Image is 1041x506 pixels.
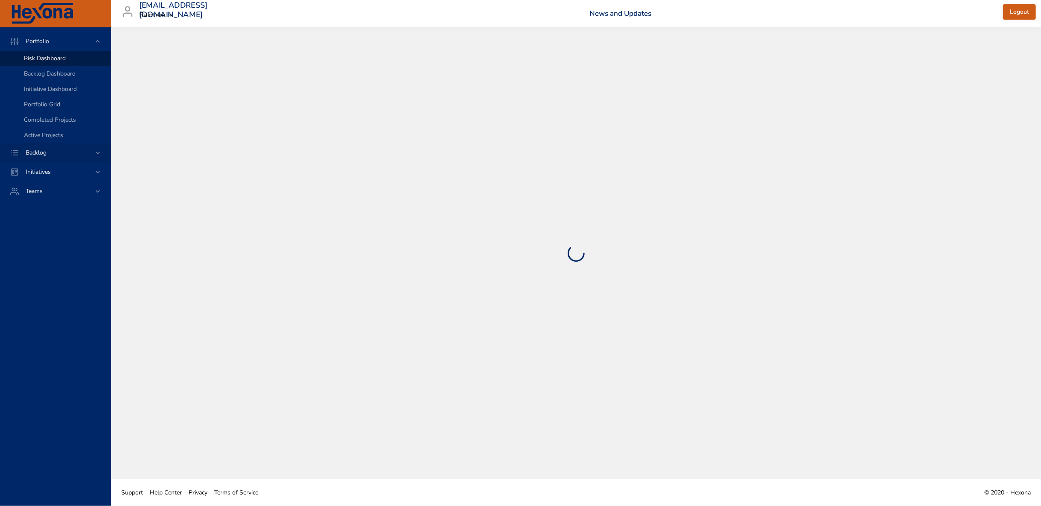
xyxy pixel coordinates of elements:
[121,488,143,497] span: Support
[211,483,262,502] a: Terms of Service
[139,1,208,19] h3: [EMAIL_ADDRESS][DOMAIN_NAME]
[214,488,258,497] span: Terms of Service
[24,116,76,124] span: Completed Projects
[139,9,176,22] div: Raintree
[24,131,63,139] span: Active Projects
[1003,4,1036,20] button: Logout
[185,483,211,502] a: Privacy
[984,488,1031,497] span: © 2020 - Hexona
[24,54,66,62] span: Risk Dashboard
[146,483,185,502] a: Help Center
[150,488,182,497] span: Help Center
[589,9,651,18] a: News and Updates
[24,100,60,108] span: Portfolio Grid
[118,483,146,502] a: Support
[19,149,53,157] span: Backlog
[189,488,207,497] span: Privacy
[1010,7,1029,18] span: Logout
[24,70,76,78] span: Backlog Dashboard
[19,37,56,45] span: Portfolio
[24,85,77,93] span: Initiative Dashboard
[10,3,74,24] img: Hexona
[19,168,58,176] span: Initiatives
[19,187,50,195] span: Teams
